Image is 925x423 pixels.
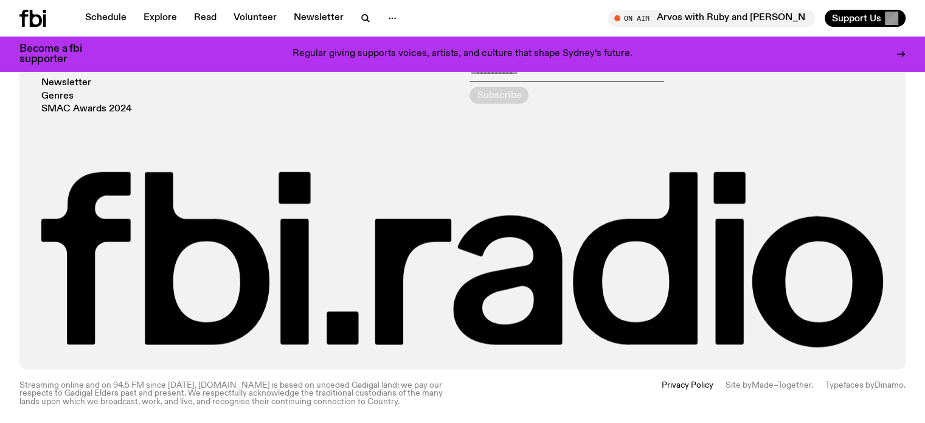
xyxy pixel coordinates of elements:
[293,49,632,60] p: Regular giving supports voices, artists, and culture that shape Sydney’s future.
[78,10,134,27] a: Schedule
[136,10,184,27] a: Explore
[832,13,881,24] span: Support Us
[726,381,752,390] span: Site by
[825,10,906,27] button: Support Us
[662,382,713,406] a: Privacy Policy
[286,10,351,27] a: Newsletter
[41,92,74,101] a: Genres
[469,87,528,104] button: Subscribe
[608,10,815,27] button: On AirArvos with Ruby and [PERSON_NAME]
[904,381,906,390] span: .
[752,381,811,390] a: Made–Together
[19,382,456,406] p: Streaming online and on 94.5 FM since [DATE]. [DOMAIN_NAME] is based on unceded Gadigal land; we ...
[41,105,132,114] a: SMAC Awards 2024
[226,10,284,27] a: Volunteer
[187,10,224,27] a: Read
[811,381,813,390] span: .
[19,44,97,65] h3: Become a fbi supporter
[825,381,875,390] span: Typefaces by
[875,381,904,390] a: Dinamo
[41,79,91,88] a: Newsletter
